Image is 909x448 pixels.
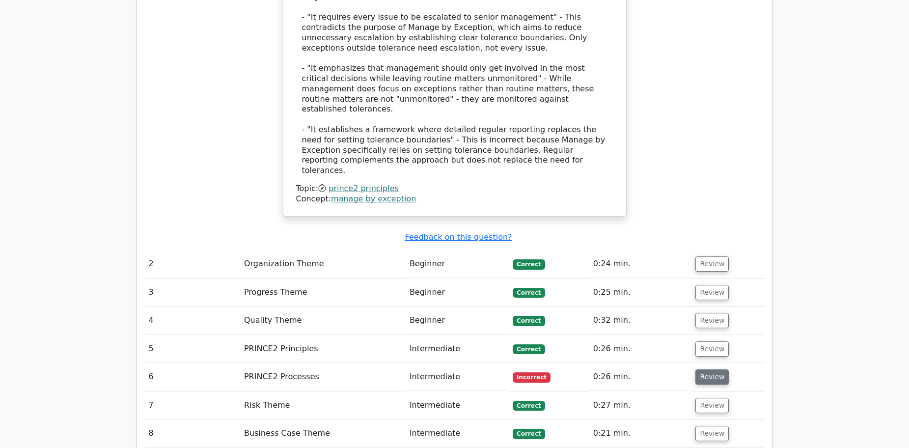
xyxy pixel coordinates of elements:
span: Correct [513,288,545,298]
td: Business Case Theme [240,420,406,448]
span: Correct [513,316,545,326]
button: Review [695,285,729,300]
td: 2 [145,250,240,278]
button: Review [695,313,729,328]
button: Review [695,369,729,385]
td: 0:25 min. [589,279,692,307]
td: PRINCE2 Principles [240,335,406,363]
td: 4 [145,307,240,335]
td: 0:32 min. [589,307,692,335]
td: Organization Theme [240,250,406,278]
td: 0:26 min. [589,335,692,363]
td: 7 [145,392,240,420]
td: 5 [145,335,240,363]
button: Review [695,426,729,441]
span: Correct [513,401,545,411]
td: Beginner [406,279,509,307]
td: Beginner [406,307,509,335]
td: 0:24 min. [589,250,692,278]
div: Topic: [296,184,613,194]
td: Beginner [406,250,509,278]
button: Review [695,256,729,272]
td: Intermediate [406,335,509,363]
td: 0:21 min. [589,420,692,448]
td: Progress Theme [240,279,406,307]
td: Quality Theme [240,307,406,335]
button: Review [695,341,729,357]
a: manage by exception [331,194,416,203]
span: Correct [513,429,545,439]
a: Feedback on this question? [405,232,512,242]
span: Correct [513,344,545,354]
span: Incorrect [513,372,551,382]
td: Intermediate [406,392,509,420]
td: 6 [145,363,240,391]
button: Review [695,398,729,413]
td: PRINCE2 Processes [240,363,406,391]
td: Intermediate [406,420,509,448]
a: prince2 principles [329,184,399,193]
td: 0:27 min. [589,392,692,420]
td: 3 [145,279,240,307]
td: Risk Theme [240,392,406,420]
td: 8 [145,420,240,448]
td: 0:26 min. [589,363,692,391]
span: Correct [513,259,545,269]
div: Concept: [296,194,613,204]
td: Intermediate [406,363,509,391]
